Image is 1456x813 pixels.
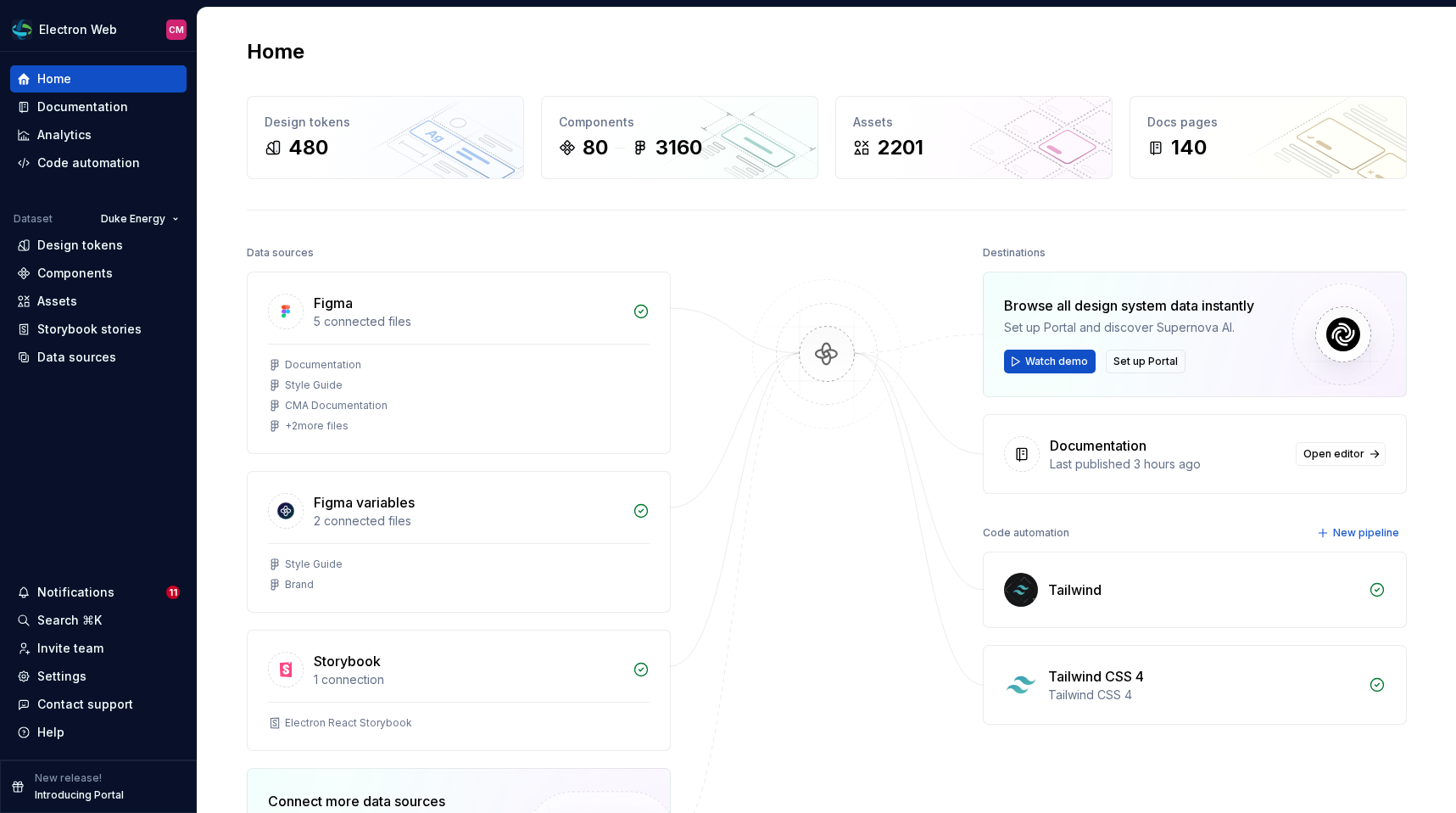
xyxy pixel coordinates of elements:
[10,719,187,746] button: Help
[37,126,92,143] div: Analytics
[655,134,702,161] div: 3160
[247,241,314,265] div: Data sources
[265,114,506,131] div: Design tokens
[3,11,193,48] button: Electron WebCM
[1048,580,1102,600] div: Tailwind
[983,521,1069,545] div: Code automation
[37,237,123,254] div: Design tokens
[10,635,187,662] a: Invite team
[37,724,64,741] div: Help
[247,471,671,613] a: Figma variables2 connected filesStyle GuideBrand
[93,207,187,231] button: Duke Energy
[559,114,801,131] div: Components
[35,788,124,802] p: Introducing Portal
[10,288,187,315] a: Assets
[1147,114,1389,131] div: Docs pages
[314,513,622,530] div: 2 connected files
[314,313,622,330] div: 5 connected files
[314,671,622,688] div: 1 connection
[983,241,1046,265] div: Destinations
[1333,526,1399,540] span: New pipeline
[12,20,32,40] img: f6f21888-ac52-4431-a6ea-009a12e2bf23.png
[10,691,187,718] button: Contact support
[37,321,142,338] div: Storybook stories
[10,260,187,287] a: Components
[37,668,86,685] div: Settings
[541,96,818,179] a: Components803160
[1296,442,1386,466] a: Open editor
[1025,355,1088,368] span: Watch demo
[314,492,415,513] div: Figma variables
[37,696,133,713] div: Contact support
[583,134,608,161] div: 80
[1004,319,1254,336] div: Set up Portal and discover Supernova AI.
[37,612,102,629] div: Search ⌘K
[35,771,102,785] p: New release!
[285,558,343,571] div: Style Guide
[101,212,165,226] span: Duke Energy
[37,349,116,366] div: Data sources
[10,316,187,343] a: Storybook stories
[10,65,187,93] a: Home
[1048,687,1358,704] div: Tailwind CSS 4
[166,586,180,599] span: 11
[37,265,113,282] div: Components
[10,149,187,177] a: Code automation
[10,232,187,259] a: Design tokens
[1171,134,1207,161] div: 140
[1113,355,1178,368] span: Set up Portal
[314,293,353,313] div: Figma
[39,21,117,38] div: Electron Web
[1048,666,1144,687] div: Tailwind CSS 4
[37,154,140,171] div: Code automation
[1130,96,1407,179] a: Docs pages140
[247,38,304,65] h2: Home
[1050,456,1286,473] div: Last published 3 hours ago
[285,399,388,412] div: CMA Documentation
[1050,435,1146,456] div: Documentation
[835,96,1113,179] a: Assets2201
[1106,350,1185,373] button: Set up Portal
[10,607,187,634] button: Search ⌘K
[37,98,128,115] div: Documentation
[10,121,187,149] a: Analytics
[37,293,77,310] div: Assets
[10,344,187,371] a: Data sources
[10,579,187,606] button: Notifications11
[285,419,349,433] div: + 2 more files
[1004,350,1096,373] button: Watch demo
[1004,295,1254,316] div: Browse all design system data instantly
[877,134,923,161] div: 2201
[247,272,671,454] a: Figma5 connected filesDocumentationStyle GuideCMA Documentation+2more files
[10,93,187,121] a: Documentation
[14,212,53,226] div: Dataset
[285,378,343,392] div: Style Guide
[247,96,524,179] a: Design tokens480
[10,663,187,690] a: Settings
[1312,521,1407,545] button: New pipeline
[853,114,1095,131] div: Assets
[37,640,103,657] div: Invite team
[37,70,71,87] div: Home
[247,630,671,751] a: Storybook1 connectionElectron React Storybook
[285,716,412,730] div: Electron React Storybook
[288,134,328,161] div: 480
[37,584,114,601] div: Notifications
[268,791,497,811] div: Connect more data sources
[314,651,381,671] div: Storybook
[285,358,361,372] div: Documentation
[285,578,314,592] div: Brand
[169,23,184,36] div: CM
[1303,447,1364,461] span: Open editor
